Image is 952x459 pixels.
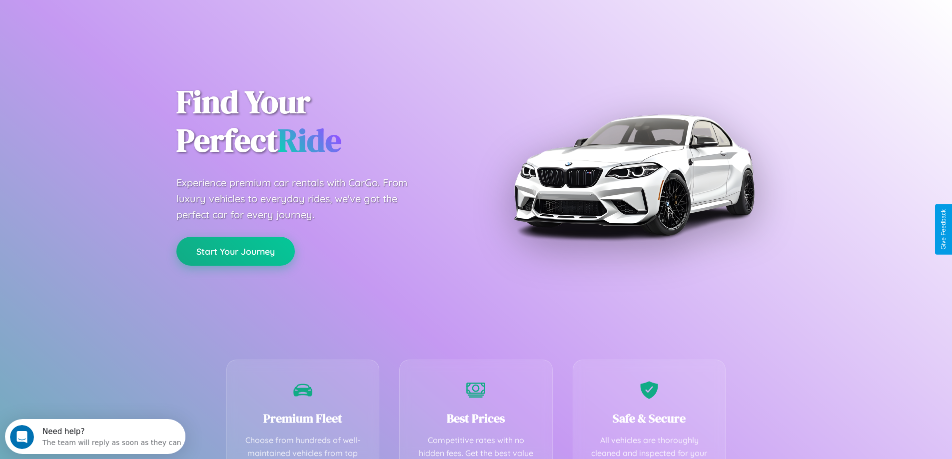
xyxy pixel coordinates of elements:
iframe: Intercom live chat discovery launcher [5,419,185,454]
h1: Find Your Perfect [176,83,461,160]
iframe: Intercom live chat [10,425,34,449]
button: Start Your Journey [176,237,295,266]
h3: Best Prices [415,410,537,427]
span: Ride [278,118,341,162]
p: Experience premium car rentals with CarGo. From luxury vehicles to everyday rides, we've got the ... [176,175,426,223]
h3: Safe & Secure [588,410,711,427]
div: The team will reply as soon as they can [37,16,176,27]
div: Open Intercom Messenger [4,4,186,31]
div: Give Feedback [940,209,947,250]
h3: Premium Fleet [242,410,364,427]
div: Need help? [37,8,176,16]
img: Premium BMW car rental vehicle [509,50,759,300]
